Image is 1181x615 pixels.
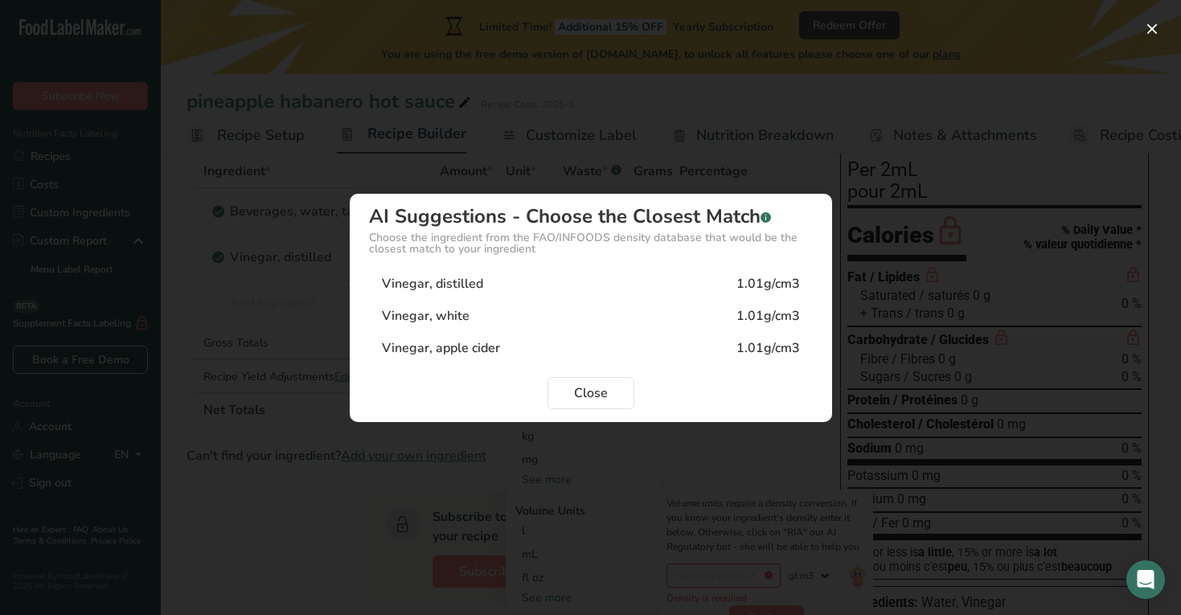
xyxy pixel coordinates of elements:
div: Vinegar, apple cider [382,338,500,358]
div: Open Intercom Messenger [1126,560,1165,599]
div: Vinegar, white [382,306,470,326]
div: Vinegar, distilled [382,274,483,293]
span: Close [574,383,608,403]
button: Close [547,377,634,409]
div: 1.01g/cm3 [736,338,800,358]
div: 1.01g/cm3 [736,274,800,293]
div: 1.01g/cm3 [736,306,800,326]
div: AI Suggestions - Choose the Closest Match [369,207,813,226]
div: Choose the ingredient from the FAO/INFOODS density database that would be the closest match to yo... [369,232,813,255]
